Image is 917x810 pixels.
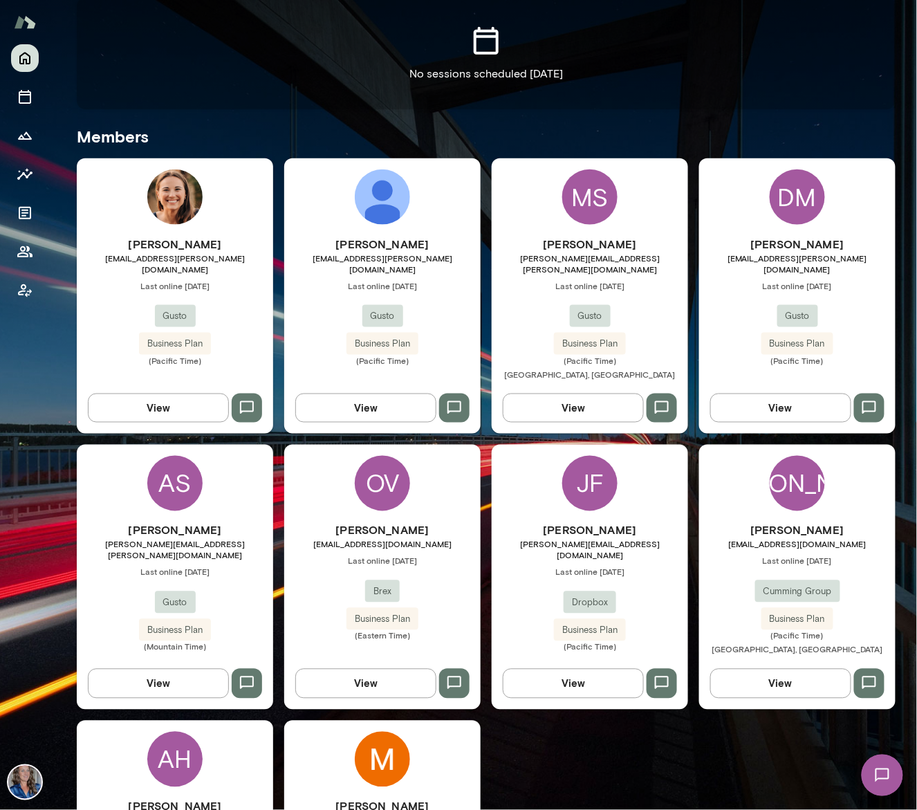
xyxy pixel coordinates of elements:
p: No sessions scheduled [DATE] [409,66,563,82]
span: Last online [DATE] [492,567,688,578]
span: Last online [DATE] [492,280,688,291]
span: [GEOGRAPHIC_DATA], [GEOGRAPHIC_DATA] [712,645,883,654]
button: View [710,669,851,698]
h6: [PERSON_NAME] [77,522,273,539]
span: Last online [DATE] [77,567,273,578]
button: Client app [11,277,39,304]
img: Nicole Menkhoff [8,766,41,799]
span: Gusto [155,596,196,610]
span: Brex [365,585,400,599]
button: View [503,669,644,698]
button: Members [11,238,39,266]
div: AH [147,732,203,787]
h6: [PERSON_NAME] [77,236,273,252]
h6: [PERSON_NAME] [284,522,481,539]
span: Business Plan [554,624,626,638]
span: Last online [DATE] [699,280,896,291]
span: Business Plan [139,337,211,351]
button: Growth Plan [11,122,39,149]
button: View [295,394,436,423]
button: Sessions [11,83,39,111]
button: Home [11,44,39,72]
img: Mento [14,9,36,35]
span: Gusto [570,309,611,323]
div: MS [562,169,618,225]
div: AS [147,456,203,511]
span: Last online [DATE] [284,555,481,567]
span: Gusto [362,309,403,323]
span: Last online [DATE] [77,280,273,291]
span: Cumming Group [755,585,840,599]
div: OV [355,456,410,511]
span: Business Plan [554,337,626,351]
button: View [503,394,644,423]
img: Izzy Rogner [147,169,203,225]
span: (Pacific Time) [77,355,273,366]
span: [EMAIL_ADDRESS][PERSON_NAME][DOMAIN_NAME] [77,252,273,275]
button: Insights [11,160,39,188]
span: [EMAIL_ADDRESS][PERSON_NAME][DOMAIN_NAME] [284,252,481,275]
h6: [PERSON_NAME] [492,236,688,252]
button: Documents [11,199,39,227]
span: [GEOGRAPHIC_DATA], [GEOGRAPHIC_DATA] [505,369,676,379]
span: (Eastern Time) [284,630,481,641]
span: Gusto [777,309,818,323]
span: Business Plan [139,624,211,638]
span: (Pacific Time) [699,630,896,641]
span: Business Plan [346,337,418,351]
div: [PERSON_NAME] [770,456,825,511]
span: Last online [DATE] [284,280,481,291]
h6: [PERSON_NAME] [492,522,688,539]
span: Gusto [155,309,196,323]
img: Aoife Duffy [355,169,410,225]
span: [EMAIL_ADDRESS][DOMAIN_NAME] [284,539,481,550]
span: (Pacific Time) [284,355,481,366]
button: View [295,669,436,698]
span: (Mountain Time) [77,641,273,652]
span: [PERSON_NAME][EMAIL_ADDRESS][DOMAIN_NAME] [492,539,688,561]
button: View [88,669,229,698]
span: (Pacific Time) [699,355,896,366]
span: [PERSON_NAME][EMAIL_ADDRESS][PERSON_NAME][DOMAIN_NAME] [77,539,273,561]
span: [EMAIL_ADDRESS][DOMAIN_NAME] [699,539,896,550]
span: (Pacific Time) [492,641,688,652]
img: Mooni Patel [355,732,410,787]
h6: [PERSON_NAME] [699,522,896,539]
span: Business Plan [761,337,833,351]
div: JF [562,456,618,511]
span: Business Plan [346,613,418,627]
span: Business Plan [761,613,833,627]
span: [EMAIL_ADDRESS][PERSON_NAME][DOMAIN_NAME] [699,252,896,275]
button: View [710,394,851,423]
span: Dropbox [564,596,616,610]
h6: [PERSON_NAME] [699,236,896,252]
span: (Pacific Time) [492,355,688,366]
button: View [88,394,229,423]
h6: [PERSON_NAME] [284,236,481,252]
h5: Members [77,125,896,147]
span: Last online [DATE] [699,555,896,567]
div: DM [770,169,825,225]
span: [PERSON_NAME][EMAIL_ADDRESS][PERSON_NAME][DOMAIN_NAME] [492,252,688,275]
